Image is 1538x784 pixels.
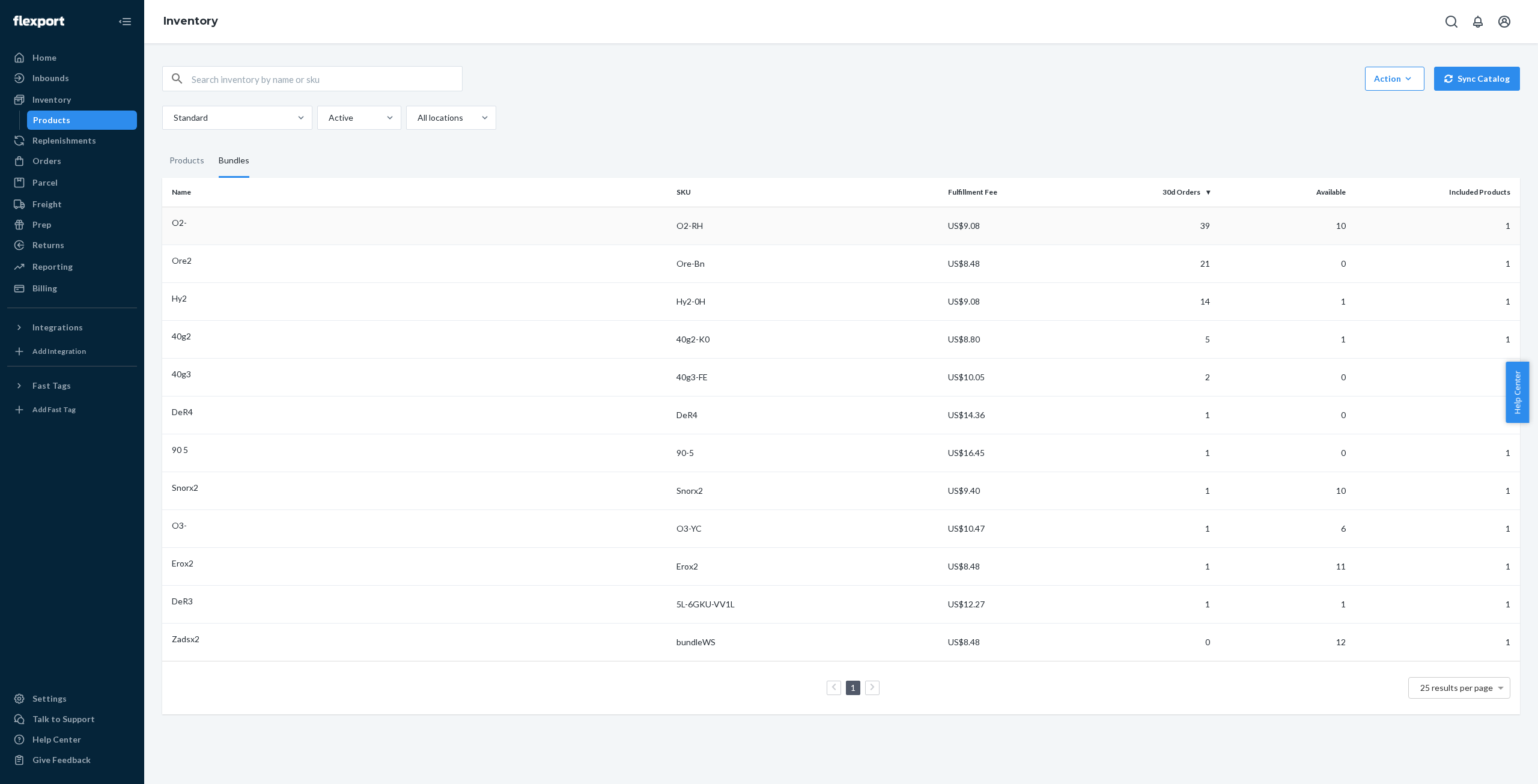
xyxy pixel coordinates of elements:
[943,282,1079,320] td: US$9.08
[32,72,69,84] div: Inbounds
[32,282,57,294] div: Billing
[1079,320,1215,358] td: 5
[1215,509,1351,547] td: 6
[32,693,67,705] div: Settings
[1439,10,1464,34] button: Open Search Box
[7,195,137,214] a: Freight
[7,173,137,192] a: Parcel
[32,321,83,333] div: Integrations
[7,151,137,171] a: Orders
[32,734,81,746] div: Help Center
[172,558,667,570] div: Erox2
[1079,207,1215,245] td: 39
[7,750,137,770] button: Give Feedback
[943,623,1079,661] td: US$8.48
[943,358,1079,396] td: US$10.05
[7,689,137,708] a: Settings
[1079,358,1215,396] td: 2
[7,342,137,361] a: Add Integration
[672,623,943,661] td: bundleWS
[1215,320,1351,358] td: 1
[943,434,1079,472] td: US$16.45
[672,434,943,472] td: 90-5
[1374,73,1415,85] div: Action
[1215,245,1351,282] td: 0
[32,52,56,64] div: Home
[672,282,943,320] td: Hy2-0H
[1434,67,1520,91] button: Sync Catalog
[172,444,667,456] div: 90 5
[7,710,137,729] a: Talk to Support
[1351,396,1521,434] td: 1
[1492,10,1516,34] button: Open account menu
[1351,623,1521,661] td: 1
[327,112,329,124] input: Active
[169,144,204,178] div: Products
[7,279,137,298] a: Billing
[1351,245,1521,282] td: 1
[32,713,95,725] div: Talk to Support
[672,472,943,509] td: Snorx2
[672,207,943,245] td: O2-RH
[7,131,137,150] a: Replenishments
[172,595,667,607] div: DeR3
[32,754,91,766] div: Give Feedback
[1215,585,1351,623] td: 1
[7,48,137,67] a: Home
[172,330,667,342] div: 40g2
[172,217,667,229] div: O2-
[1079,623,1215,661] td: 0
[672,509,943,547] td: O3-YC
[672,245,943,282] td: Ore-Bn
[672,358,943,396] td: 40g3-FE
[1351,509,1521,547] td: 1
[1351,472,1521,509] td: 1
[172,520,667,532] div: O3-
[1215,207,1351,245] td: 10
[172,482,667,494] div: Snorx2
[1351,358,1521,396] td: 1
[7,400,137,419] a: Add Fast Tag
[1079,547,1215,585] td: 1
[416,112,418,124] input: All locations
[172,255,667,267] div: Ore2
[163,14,218,28] a: Inventory
[32,404,76,415] div: Add Fast Tag
[943,585,1079,623] td: US$12.27
[33,114,70,126] div: Products
[1466,10,1490,34] button: Open notifications
[113,10,137,34] button: Close Navigation
[1351,178,1521,207] th: Included Products
[7,215,137,234] a: Prep
[27,111,138,130] a: Products
[172,112,174,124] input: Standard
[943,245,1079,282] td: US$8.48
[1079,245,1215,282] td: 21
[1215,178,1351,207] th: Available
[1215,282,1351,320] td: 1
[32,155,61,167] div: Orders
[154,4,228,39] ol: breadcrumbs
[1351,547,1521,585] td: 1
[32,94,71,106] div: Inventory
[1079,434,1215,472] td: 1
[1079,396,1215,434] td: 1
[943,509,1079,547] td: US$10.47
[7,236,137,255] a: Returns
[32,261,73,273] div: Reporting
[32,219,51,231] div: Prep
[7,90,137,109] a: Inventory
[672,547,943,585] td: Erox2
[172,633,667,645] div: Zadsx2
[1506,362,1529,423] button: Help Center
[32,135,96,147] div: Replenishments
[672,320,943,358] td: 40g2-K0
[7,730,137,749] a: Help Center
[32,239,64,251] div: Returns
[1079,509,1215,547] td: 1
[32,177,58,189] div: Parcel
[1215,547,1351,585] td: 11
[32,380,71,392] div: Fast Tags
[943,396,1079,434] td: US$14.36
